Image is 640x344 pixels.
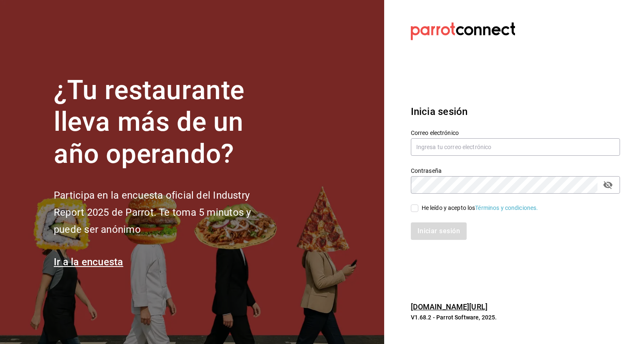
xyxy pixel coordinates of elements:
[54,187,279,238] h2: Participa en la encuesta oficial del Industry Report 2025 de Parrot. Te toma 5 minutos y puede se...
[411,167,620,173] label: Contraseña
[54,256,123,268] a: Ir a la encuesta
[54,75,279,170] h1: ¿Tu restaurante lleva más de un año operando?
[411,138,620,156] input: Ingresa tu correo electrónico
[411,104,620,119] h3: Inicia sesión
[411,130,620,135] label: Correo electrónico
[411,313,620,322] p: V1.68.2 - Parrot Software, 2025.
[411,302,487,311] a: [DOMAIN_NAME][URL]
[422,204,538,212] div: He leído y acepto los
[601,178,615,192] button: passwordField
[475,204,538,211] a: Términos y condiciones.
